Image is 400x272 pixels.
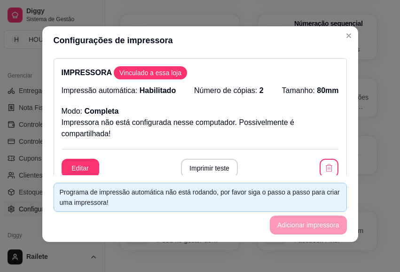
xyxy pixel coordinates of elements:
[84,107,118,115] span: Completa
[62,106,119,117] p: Modo:
[181,159,238,178] button: Imprimir teste
[194,85,264,96] p: Número de cópias:
[60,187,341,208] div: Programa de impressão automática não está rodando, por favor siga o passo a passo para criar uma ...
[42,26,358,54] header: Configurações de impressora
[282,85,339,96] p: Tamanho:
[62,66,339,79] p: IMPRESSORA
[62,85,176,96] p: Impressão automática:
[259,86,264,94] span: 2
[62,117,339,140] p: Impressora não está configurada nesse computador. Possivelmente é compartilhada!
[341,28,356,43] button: Close
[317,86,338,94] span: 80mm
[140,86,176,94] span: Habilitado
[116,68,185,78] span: Vinculado a essa loja
[62,159,99,178] button: Editar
